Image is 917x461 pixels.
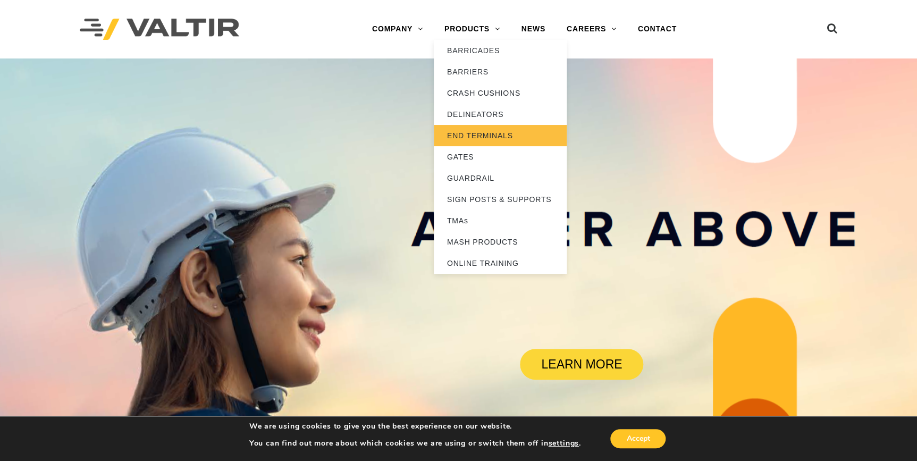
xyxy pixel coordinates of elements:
a: BARRICADES [434,40,567,61]
a: NEWS [511,19,556,40]
a: CONTACT [627,19,687,40]
button: Accept [610,429,666,448]
p: We are using cookies to give you the best experience on our website. [249,422,581,431]
a: SIGN POSTS & SUPPORTS [434,189,567,210]
button: settings [548,439,578,448]
a: COMPANY [361,19,434,40]
a: BARRIERS [434,61,567,82]
a: MASH PRODUCTS [434,231,567,253]
a: TMAs [434,210,567,231]
a: CAREERS [556,19,627,40]
a: END TERMINALS [434,125,567,146]
a: GUARDRAIL [434,167,567,189]
p: You can find out more about which cookies we are using or switch them off in . [249,439,581,448]
a: GATES [434,146,567,167]
img: Valtir [80,19,239,40]
a: DELINEATORS [434,104,567,125]
a: PRODUCTS [434,19,511,40]
a: CRASH CUSHIONS [434,82,567,104]
a: LEARN MORE [520,349,643,380]
a: ONLINE TRAINING [434,253,567,274]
